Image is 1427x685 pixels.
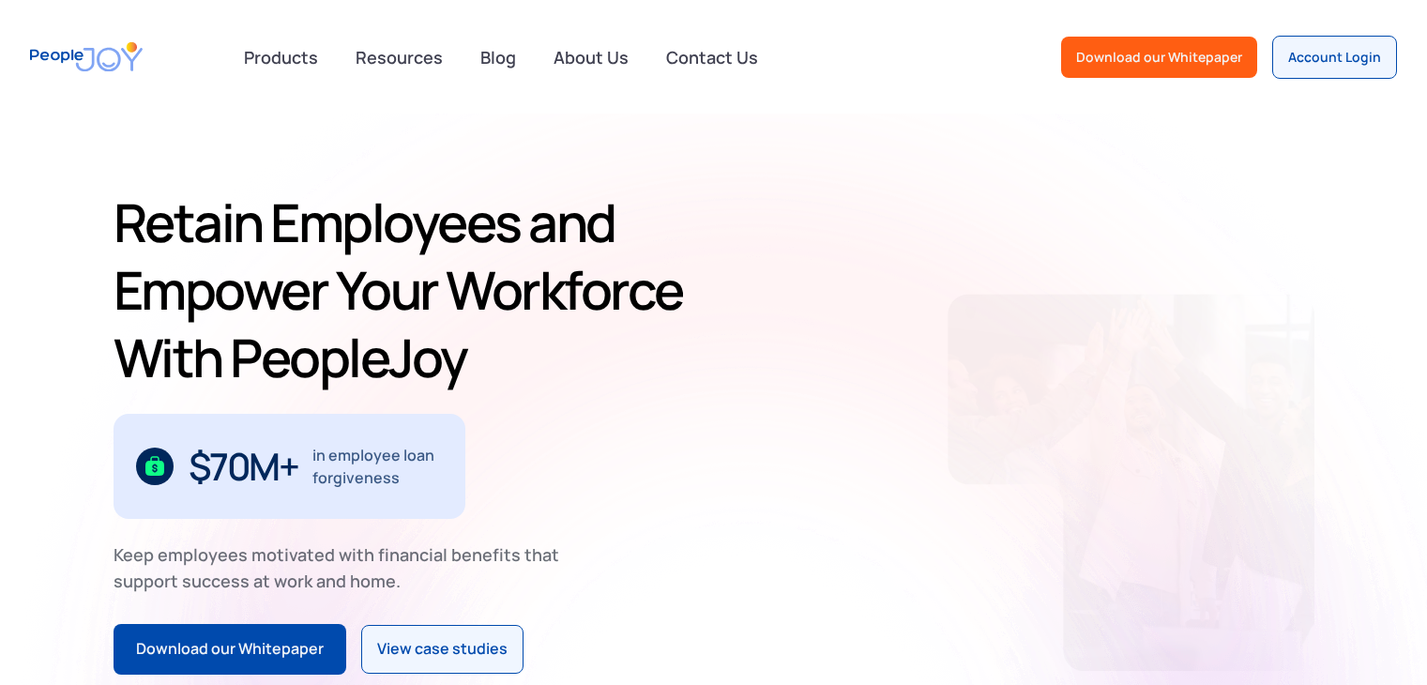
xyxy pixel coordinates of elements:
a: Blog [469,37,527,78]
div: in employee loan forgiveness [312,444,443,489]
div: Account Login [1288,48,1381,67]
a: Download our Whitepaper [114,624,346,675]
a: Resources [344,37,454,78]
a: Contact Us [655,37,769,78]
div: 1 / 3 [114,414,465,519]
a: About Us [542,37,640,78]
div: Download our Whitepaper [1076,48,1242,67]
div: Keep employees motivated with financial benefits that support success at work and home. [114,541,575,594]
img: Retain-Employees-PeopleJoy [948,294,1314,671]
div: $70M+ [189,451,298,481]
a: home [30,30,143,84]
h1: Retain Employees and Empower Your Workforce With PeopleJoy [114,189,706,391]
div: Products [233,38,329,76]
a: Download our Whitepaper [1061,37,1257,78]
div: View case studies [377,637,508,662]
a: Account Login [1272,36,1397,79]
a: View case studies [361,625,524,674]
div: Download our Whitepaper [136,637,324,662]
